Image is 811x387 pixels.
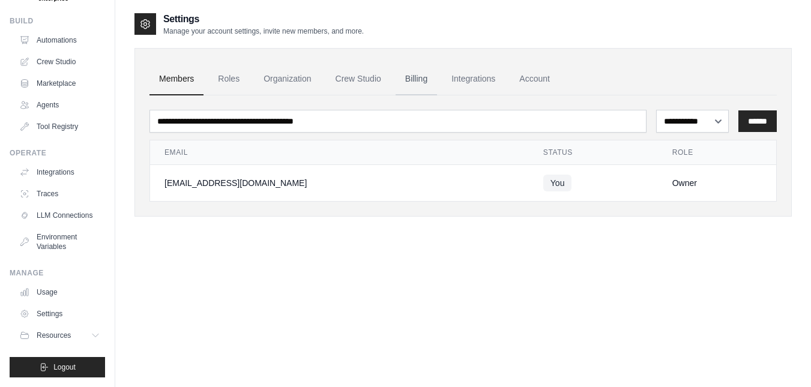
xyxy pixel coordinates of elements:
div: Operate [10,148,105,158]
button: Resources [14,326,105,345]
div: Build [10,16,105,26]
span: Logout [53,362,76,372]
a: Environment Variables [14,227,105,256]
a: Integrations [442,63,505,95]
span: Resources [37,331,71,340]
a: Automations [14,31,105,50]
a: Tool Registry [14,117,105,136]
a: Crew Studio [14,52,105,71]
a: Agents [14,95,105,115]
a: Organization [254,63,321,95]
div: Owner [672,177,762,189]
th: Status [529,140,658,165]
a: Settings [14,304,105,323]
span: You [543,175,572,191]
a: Usage [14,283,105,302]
a: Billing [396,63,437,95]
p: Manage your account settings, invite new members, and more. [163,26,364,36]
div: [EMAIL_ADDRESS][DOMAIN_NAME] [164,177,514,189]
a: Marketplace [14,74,105,93]
a: Roles [208,63,249,95]
button: Logout [10,357,105,377]
a: Traces [14,184,105,203]
a: LLM Connections [14,206,105,225]
th: Role [658,140,776,165]
h2: Settings [163,12,364,26]
div: Manage [10,268,105,278]
a: Integrations [14,163,105,182]
a: Crew Studio [326,63,391,95]
th: Email [150,140,529,165]
a: Account [510,63,559,95]
a: Members [149,63,204,95]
